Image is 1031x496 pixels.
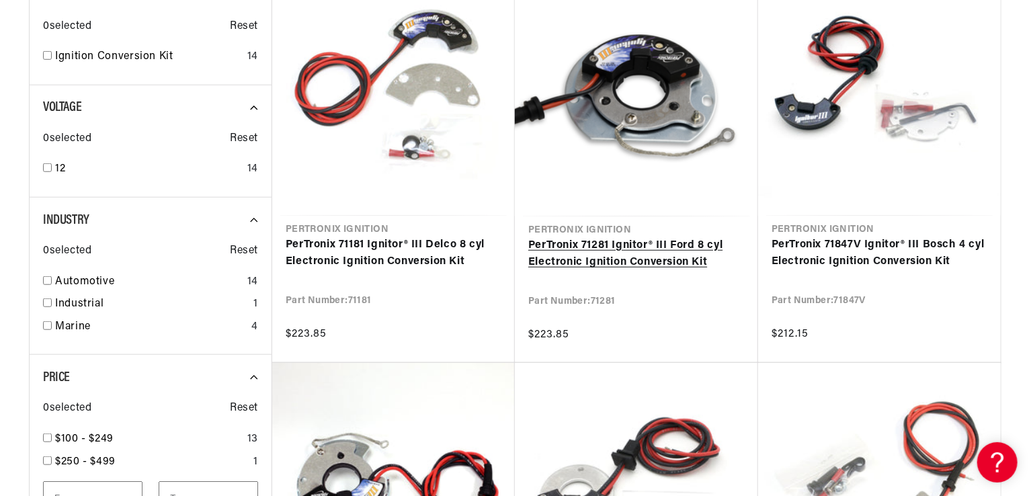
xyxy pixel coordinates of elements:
[230,243,258,260] span: Reset
[247,274,258,291] div: 14
[43,101,81,114] span: Voltage
[247,161,258,178] div: 14
[230,18,258,36] span: Reset
[55,274,242,291] a: Automotive
[528,237,745,272] a: PerTronix 71281 Ignitor® III Ford 8 cyl Electronic Ignition Conversion Kit
[253,296,258,313] div: 1
[55,433,114,444] span: $100 - $249
[55,296,248,313] a: Industrial
[43,130,91,148] span: 0 selected
[43,18,91,36] span: 0 selected
[55,48,242,66] a: Ignition Conversion Kit
[55,161,242,178] a: 12
[230,130,258,148] span: Reset
[247,48,258,66] div: 14
[251,319,258,336] div: 4
[286,237,501,271] a: PerTronix 71181 Ignitor® III Delco 8 cyl Electronic Ignition Conversion Kit
[43,214,89,227] span: Industry
[772,237,987,271] a: PerTronix 71847V Ignitor® III Bosch 4 cyl Electronic Ignition Conversion Kit
[247,431,258,448] div: 13
[43,371,70,384] span: Price
[55,456,116,467] span: $250 - $499
[43,243,91,260] span: 0 selected
[253,454,258,471] div: 1
[43,400,91,417] span: 0 selected
[55,319,246,336] a: Marine
[230,400,258,417] span: Reset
